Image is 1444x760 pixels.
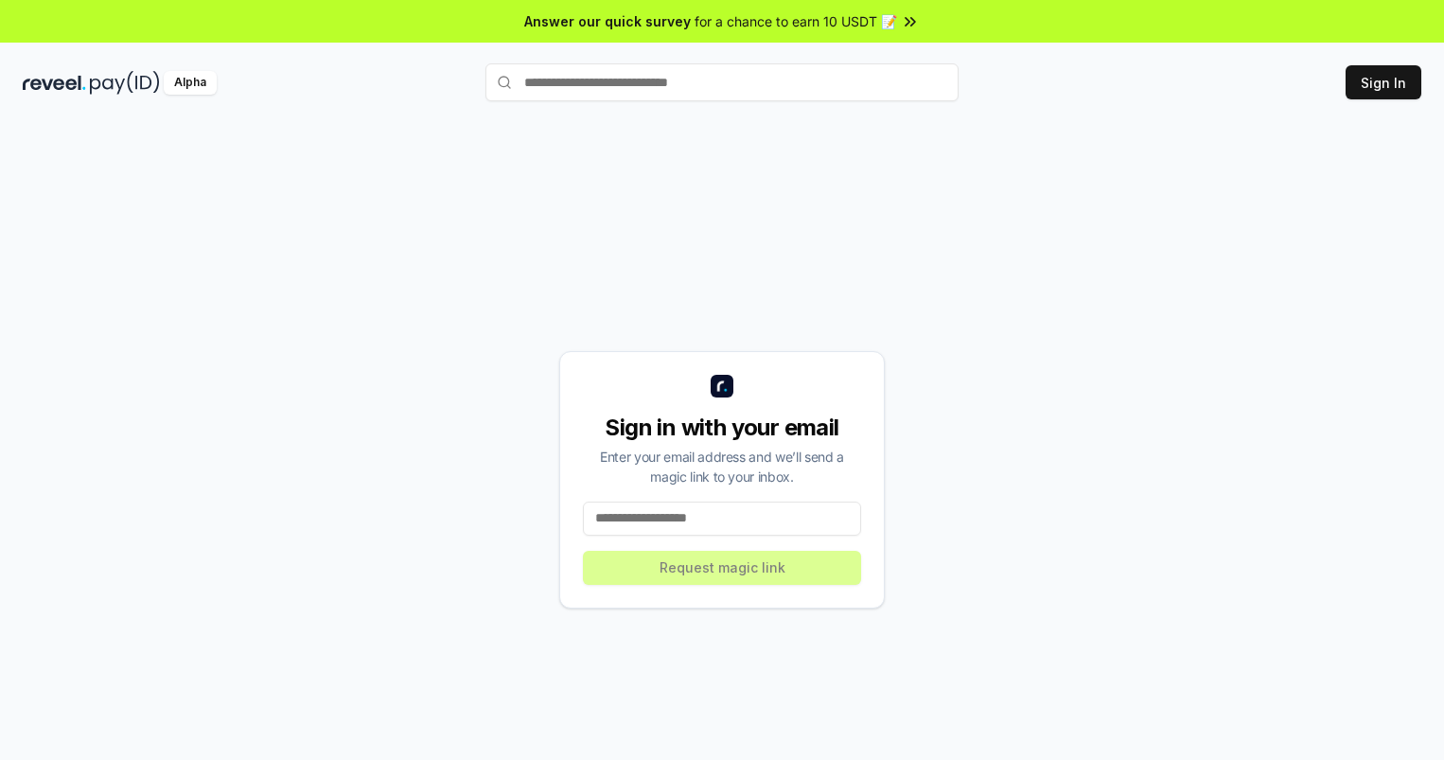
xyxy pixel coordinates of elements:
img: logo_small [711,375,733,398]
span: for a chance to earn 10 USDT 📝 [695,11,897,31]
button: Sign In [1346,65,1421,99]
img: reveel_dark [23,71,86,95]
div: Enter your email address and we’ll send a magic link to your inbox. [583,447,861,486]
div: Sign in with your email [583,413,861,443]
span: Answer our quick survey [524,11,691,31]
img: pay_id [90,71,160,95]
div: Alpha [164,71,217,95]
